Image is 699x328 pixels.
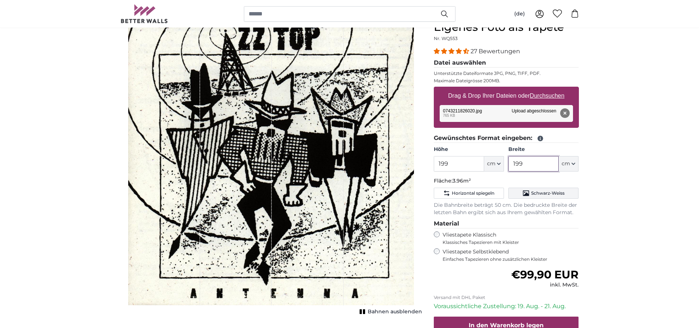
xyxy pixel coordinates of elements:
[357,307,422,317] button: Bahnen ausblenden
[368,308,422,316] span: Bahnen ausblenden
[434,48,471,55] span: 4.41 stars
[531,190,565,196] span: Schwarz-Weiss
[508,7,531,21] button: (de)
[434,295,579,300] p: Versand mit DHL Paket
[434,219,579,228] legend: Material
[511,268,579,281] span: €99,90 EUR
[445,89,568,103] label: Drag & Drop Ihrer Dateien oder
[530,93,564,99] u: Durchsuchen
[434,302,579,311] p: Voraussichtliche Zustellung: 19. Aug. - 21. Aug.
[508,146,579,153] label: Breite
[443,239,573,245] span: Klassisches Tapezieren mit Kleister
[484,156,504,172] button: cm
[120,21,422,314] div: 1 of 1
[120,4,168,23] img: Betterwalls
[434,146,504,153] label: Höhe
[443,248,579,262] label: Vliestapete Selbstklebend
[434,188,504,199] button: Horizontal spiegeln
[562,160,570,167] span: cm
[511,281,579,289] div: inkl. MwSt.
[434,71,579,76] p: Unterstützte Dateiformate JPG, PNG, TIFF, PDF.
[434,78,579,84] p: Maximale Dateigrösse 200MB.
[559,156,579,172] button: cm
[434,36,458,41] span: Nr. WQ553
[452,190,494,196] span: Horizontal spiegeln
[434,177,579,185] p: Fläche:
[434,202,579,216] p: Die Bahnbreite beträgt 50 cm. Die bedruckte Breite der letzten Bahn ergibt sich aus Ihrem gewählt...
[487,160,496,167] span: cm
[443,256,579,262] span: Einfaches Tapezieren ohne zusätzlichen Kleister
[508,188,579,199] button: Schwarz-Weiss
[434,58,579,68] legend: Datei auswählen
[471,48,520,55] span: 27 Bewertungen
[443,231,573,245] label: Vliestapete Klassisch
[434,134,579,143] legend: Gewünschtes Format eingeben:
[453,177,471,184] span: 3.96m²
